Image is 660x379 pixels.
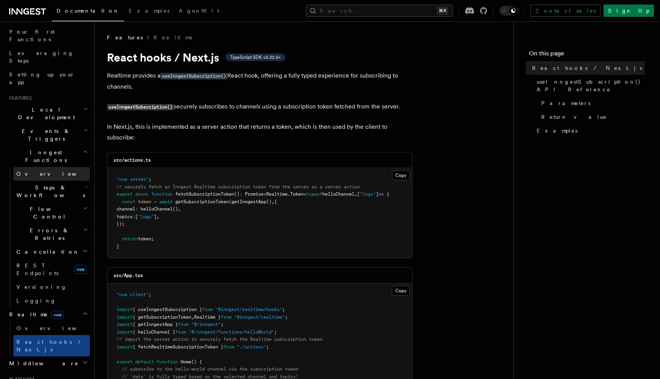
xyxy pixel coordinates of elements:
span: Realtime [266,191,288,197]
button: Copy [392,286,410,296]
span: export [116,359,133,364]
button: Toggle dark mode [500,6,518,15]
button: Events & Triggers [6,124,90,146]
span: ; [221,322,223,327]
span: "use server" [116,177,149,182]
span: export [116,191,133,197]
span: new [74,265,87,274]
span: topics [116,214,133,219]
span: Realtime } [194,314,221,320]
span: Overview [16,325,95,331]
span: ] [154,214,157,219]
span: { fetchRealtimeSubscriptionToken } [133,344,223,350]
span: useInngestSubscription() API Reference [537,78,645,93]
span: channel [116,206,135,212]
span: async [135,191,149,197]
span: : [239,191,242,197]
span: () [266,199,272,204]
button: Errors & Retries [13,224,90,245]
a: Contact sales [531,5,600,17]
span: { [274,199,277,204]
code: src/actions.ts [113,157,151,163]
span: "@inngest/realtime" [234,314,285,320]
span: function [157,359,178,364]
span: return [122,236,138,241]
span: Steps & Workflows [13,184,85,199]
span: Cancellation [13,248,79,256]
span: ; [149,177,151,182]
a: Versioning [13,280,90,294]
a: Your first Functions [6,25,90,46]
span: Local Development [6,106,83,121]
span: import [116,314,133,320]
span: Home [181,359,191,364]
a: Examples [534,124,645,138]
span: ; [149,292,151,297]
span: Examples [129,8,170,14]
span: ]>> { [376,191,389,197]
a: Overview [13,167,90,181]
span: const [122,199,135,204]
span: from [178,322,189,327]
span: from [223,344,234,350]
a: useInngestSubscription() API Reference [534,75,645,96]
div: Inngest Functions [6,167,90,308]
span: "@/inngest" [191,322,221,327]
a: Documentation [52,2,124,21]
h4: On this page [529,49,645,61]
span: new [51,311,64,319]
span: ; [274,329,277,335]
span: from [175,329,186,335]
span: // import the server action to securely fetch the Realtime subscription token [116,337,322,342]
code: useInngestSubscription() [107,104,174,110]
span: "@inngest/realtime/hooks" [215,307,282,312]
span: Documentation [57,8,120,14]
span: ; [282,307,285,312]
span: . [288,191,290,197]
span: Setting up your app [9,71,75,85]
span: Promise [245,191,264,197]
span: default [135,359,154,364]
span: // securely fetch an Inngest Realtime subscription token from the server as a server action [116,184,360,189]
span: from [202,307,213,312]
span: = [154,199,157,204]
span: helloChannel [141,206,173,212]
span: "logs" [360,191,376,197]
span: import [116,344,133,350]
a: Return value [538,110,645,124]
span: token; [138,236,154,241]
span: AgentKit [179,8,219,14]
span: , [178,206,181,212]
span: Events & Triggers [6,127,83,143]
a: React hooks / Next.js [529,61,645,75]
a: Setting up your app [6,68,90,89]
span: React hooks / Next.js [16,339,84,353]
span: () { [191,359,202,364]
span: "@/inngest/functions/helloWorld" [189,329,274,335]
kbd: ⌘K [437,7,448,15]
span: Realtime [6,311,64,318]
a: React hooks / Next.js [13,335,90,356]
span: < [264,191,266,197]
span: Errors & Retries [13,227,83,242]
p: securely subscribes to channels using a subscription token fetched from the server. [107,101,412,112]
button: Inngest Functions [6,146,90,167]
span: Logging [16,298,56,304]
span: Features [107,34,143,41]
span: getInngestApp [231,199,266,204]
span: [ [357,191,360,197]
a: Parameters [538,96,645,110]
a: Overview [13,321,90,335]
span: () [234,191,239,197]
span: { getSubscriptionToken [133,314,191,320]
button: Search...⌘K [306,5,453,17]
button: Middleware [6,356,90,370]
span: helloChannel [322,191,354,197]
span: from [221,314,231,320]
span: import [116,307,133,312]
span: import [116,322,133,327]
span: ( [229,199,231,204]
span: Middleware [6,360,79,367]
span: { helloChannel } [133,329,175,335]
span: : [133,214,135,219]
